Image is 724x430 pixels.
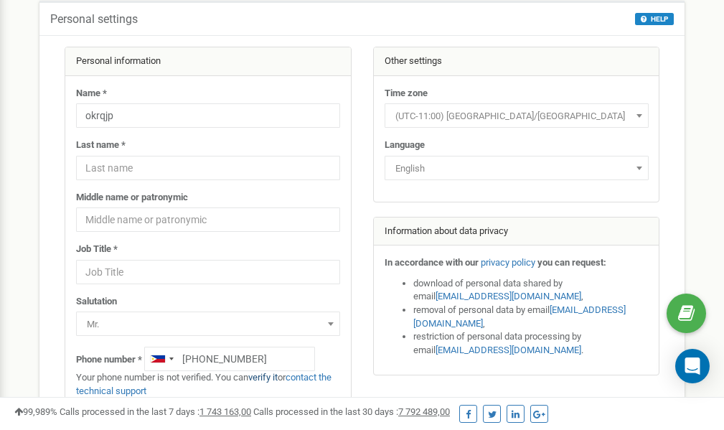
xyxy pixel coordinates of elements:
[76,103,340,128] input: Name
[398,406,450,417] u: 7 792 489,00
[76,156,340,180] input: Last name
[248,372,278,383] a: verify it
[76,87,107,101] label: Name *
[374,47,659,76] div: Other settings
[436,291,581,302] a: [EMAIL_ADDRESS][DOMAIN_NAME]
[76,372,332,396] a: contact the technical support
[385,156,649,180] span: English
[413,304,626,329] a: [EMAIL_ADDRESS][DOMAIN_NAME]
[635,13,674,25] button: HELP
[76,243,118,256] label: Job Title *
[481,257,535,268] a: privacy policy
[675,349,710,383] div: Open Intercom Messenger
[390,106,644,126] span: (UTC-11:00) Pacific/Midway
[199,406,251,417] u: 1 743 163,00
[76,207,340,232] input: Middle name or patronymic
[76,312,340,336] span: Mr.
[65,47,351,76] div: Personal information
[76,191,188,205] label: Middle name or patronymic
[413,330,649,357] li: restriction of personal data processing by email .
[385,103,649,128] span: (UTC-11:00) Pacific/Midway
[413,277,649,304] li: download of personal data shared by email ,
[385,139,425,152] label: Language
[76,295,117,309] label: Salutation
[76,260,340,284] input: Job Title
[14,406,57,417] span: 99,989%
[76,139,126,152] label: Last name *
[413,304,649,330] li: removal of personal data by email ,
[390,159,644,179] span: English
[436,345,581,355] a: [EMAIL_ADDRESS][DOMAIN_NAME]
[385,87,428,101] label: Time zone
[144,347,315,371] input: +1-800-555-55-55
[374,218,659,246] div: Information about data privacy
[81,314,335,335] span: Mr.
[60,406,251,417] span: Calls processed in the last 7 days :
[76,371,340,398] p: Your phone number is not verified. You can or
[76,353,142,367] label: Phone number *
[253,406,450,417] span: Calls processed in the last 30 days :
[145,347,178,370] div: Telephone country code
[50,13,138,26] h5: Personal settings
[537,257,606,268] strong: you can request:
[385,257,479,268] strong: In accordance with our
